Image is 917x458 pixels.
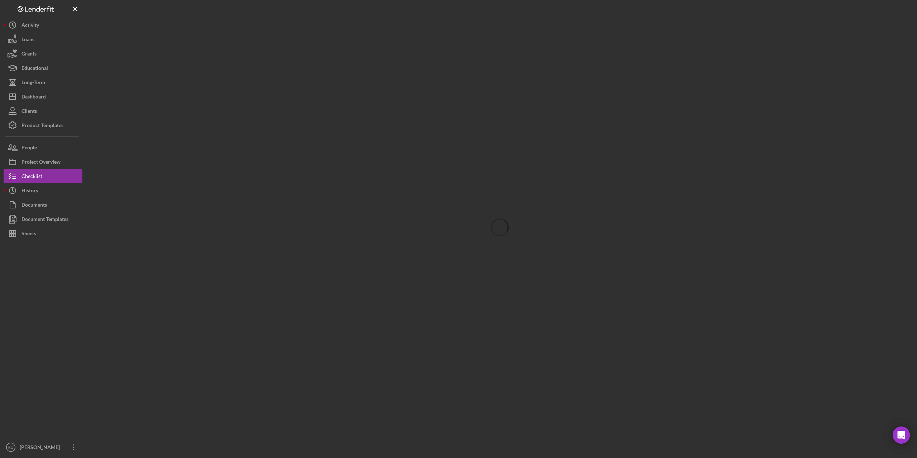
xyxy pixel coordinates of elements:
div: Activity [21,18,39,34]
div: Open Intercom Messenger [893,426,910,444]
div: Loans [21,32,34,48]
button: Document Templates [4,212,82,226]
div: History [21,183,38,199]
button: Dashboard [4,90,82,104]
button: RC[PERSON_NAME] [4,440,82,454]
div: Long-Term [21,75,45,91]
button: People [4,140,82,155]
div: Documents [21,198,47,214]
div: People [21,140,37,156]
div: Dashboard [21,90,46,106]
button: Activity [4,18,82,32]
button: Educational [4,61,82,75]
div: Product Templates [21,118,63,134]
div: Checklist [21,169,42,185]
div: Clients [21,104,37,120]
button: Checklist [4,169,82,183]
div: Grants [21,47,37,63]
div: [PERSON_NAME] [18,440,64,456]
div: Document Templates [21,212,68,228]
button: Sheets [4,226,82,241]
text: RC [8,445,13,449]
button: Clients [4,104,82,118]
div: Project Overview [21,155,61,171]
button: Project Overview [4,155,82,169]
button: Grants [4,47,82,61]
div: Sheets [21,226,36,242]
button: Long-Term [4,75,82,90]
button: Documents [4,198,82,212]
button: History [4,183,82,198]
button: Loans [4,32,82,47]
div: Educational [21,61,48,77]
button: Product Templates [4,118,82,132]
